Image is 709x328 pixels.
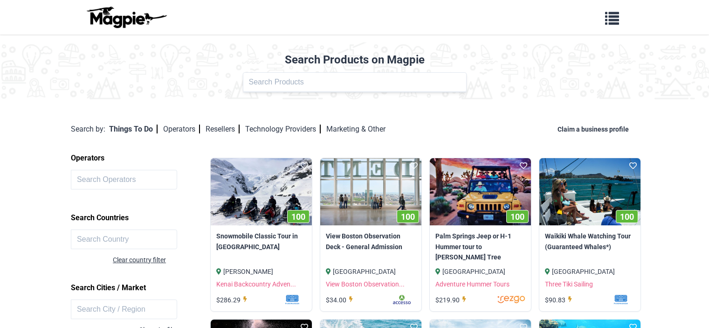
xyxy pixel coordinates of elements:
[291,212,305,222] span: 100
[163,125,200,133] a: Operators
[545,231,635,252] a: Waikiki Whale Watching Tour (Guaranteed Whales*)
[109,125,158,133] a: Things To Do
[245,125,321,133] a: Technology Providers
[211,158,312,226] img: Snowmobile Classic Tour in Kenai Fjords National Park image
[326,266,416,277] div: [GEOGRAPHIC_DATA]
[326,280,405,288] a: View Boston Observation...
[71,230,177,249] input: Search Country
[430,158,531,226] img: Palm Springs Jeep or H-1 Hummer tour to Joshua Tree image
[216,266,306,277] div: [PERSON_NAME]
[206,125,240,133] a: Resellers
[71,150,213,166] h2: Operators
[326,295,356,305] div: $34.00
[243,72,467,92] input: Search Products
[216,280,296,288] a: Kenai Backcountry Adven...
[216,295,250,305] div: $286.29
[216,231,306,252] a: Snowmobile Classic Tour in [GEOGRAPHIC_DATA]
[435,280,509,288] a: Adventure Hummer Tours
[255,295,306,304] img: mf1jrhtrrkrdcsvakxwt.svg
[6,53,703,67] h2: Search Products on Magpie
[71,210,213,226] h2: Search Countries
[211,158,312,226] a: 100
[84,6,168,28] img: logo-ab69f6fb50320c5b225c76a69d11143b.png
[326,125,385,133] a: Marketing & Other
[435,295,469,305] div: $219.90
[545,266,635,277] div: [GEOGRAPHIC_DATA]
[113,255,213,265] div: Clear country filter
[71,280,213,296] h2: Search Cities / Market
[539,158,640,226] a: 100
[558,126,633,133] a: Claim a business profile
[620,212,634,222] span: 100
[584,295,635,304] img: mf1jrhtrrkrdcsvakxwt.svg
[435,231,525,262] a: Palm Springs Jeep or H-1 Hummer tour to [PERSON_NAME] Tree
[71,170,177,189] input: Search Operators
[401,212,415,222] span: 100
[435,266,525,277] div: [GEOGRAPHIC_DATA]
[326,231,416,252] a: View Boston Observation Deck - General Admission
[365,295,416,304] img: rfmmbjnnyrazl4oou2zc.svg
[320,158,421,226] img: View Boston Observation Deck - General Admission image
[545,280,593,288] a: Three Tiki Sailing
[539,158,640,226] img: Waikiki Whale Watching Tour (Guaranteed Whales*) image
[71,123,105,135] div: Search by:
[71,300,177,319] input: Search City / Region
[510,212,524,222] span: 100
[320,158,421,226] a: 100
[545,295,575,305] div: $90.83
[474,295,525,304] img: jnlrevnfoudwrkxojroq.svg
[430,158,531,226] a: 100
